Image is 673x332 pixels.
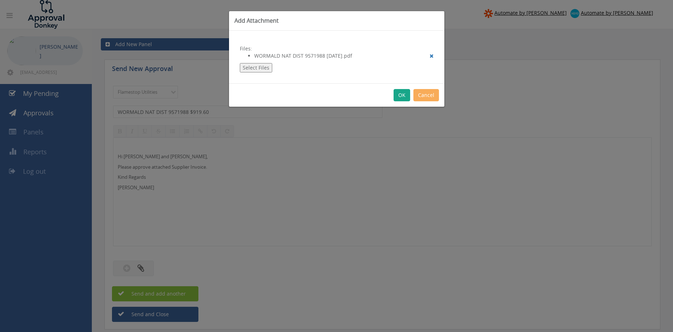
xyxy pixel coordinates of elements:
h3: Add Attachment [234,17,439,25]
button: OK [394,89,410,101]
div: Files: [229,31,444,83]
button: Cancel [413,89,439,101]
button: Select Files [240,63,272,72]
li: WORMALD NAT DIST 9571988 [DATE].pdf [254,52,434,59]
